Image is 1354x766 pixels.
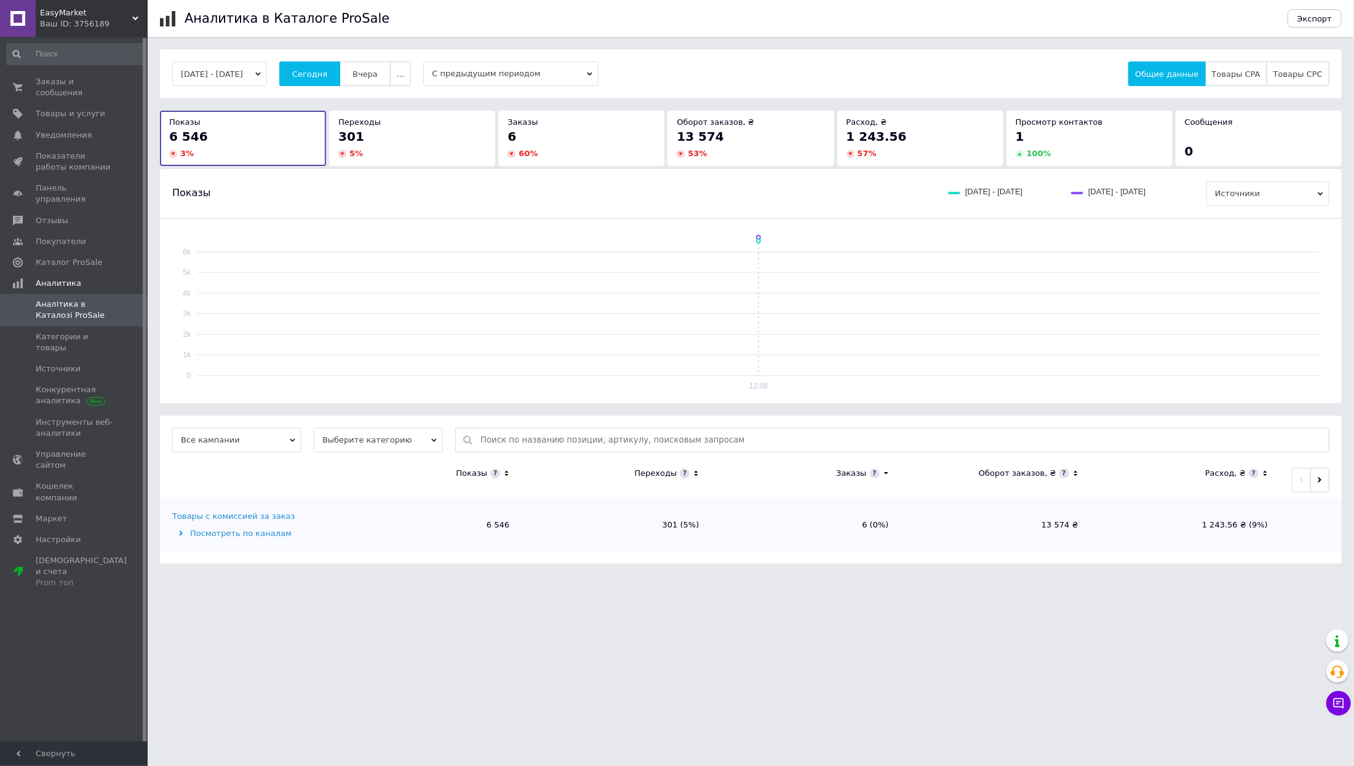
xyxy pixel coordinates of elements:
span: EasyMarket [40,7,132,18]
span: Товары CPA [1212,69,1260,79]
text: 12.08 [749,382,768,390]
span: Показы [169,117,201,127]
span: Кошелек компании [36,481,114,503]
div: Показы [456,468,487,479]
span: Категории и товары [36,331,114,353]
span: 100 % [1027,149,1051,158]
span: 5 % [349,149,363,158]
span: Источники [1206,181,1329,206]
div: Переходы [634,468,677,479]
span: Источники [36,363,81,374]
span: 6 [508,129,516,144]
span: 0 [1185,144,1193,159]
td: 6 (0%) [711,499,901,551]
span: Настройки [36,534,81,545]
span: Конкурентная аналитика [36,384,114,406]
button: Товары CPC [1267,61,1329,86]
span: Уведомления [36,130,92,141]
span: 1 [1016,129,1024,144]
span: ... [397,69,404,79]
span: [DEMOGRAPHIC_DATA] и счета [36,555,127,589]
span: Панель управления [36,183,114,205]
text: 2k [183,330,191,339]
div: Расход, ₴ [1205,468,1246,479]
span: Расход, ₴ [846,117,887,127]
span: Экспорт [1297,14,1332,23]
text: 6k [183,248,191,256]
span: Показы [172,186,210,200]
span: Общие данные [1135,69,1198,79]
div: Оборот заказов, ₴ [979,468,1056,479]
span: С предыдущим периодом [423,61,599,86]
button: [DATE] - [DATE] [172,61,267,86]
button: Сегодня [279,61,340,86]
button: Чат с покупателем [1326,691,1351,716]
text: 4k [183,289,191,298]
span: Аналітика в Каталозі ProSale [36,299,114,321]
div: Посмотреть по каналам [172,528,329,539]
span: Заказы и сообщения [36,76,114,98]
span: Товары CPC [1273,69,1323,79]
button: Экспорт [1288,9,1342,28]
span: Инструменты веб-аналитики [36,417,114,439]
td: 1 243.56 ₴ (9%) [1091,499,1280,551]
span: Выберите категорию [314,428,443,452]
input: Поиск [6,43,145,65]
button: Вчера [340,61,391,86]
span: Товары и услуги [36,108,105,119]
span: Покупатели [36,236,86,247]
span: Переходы [338,117,381,127]
span: Маркет [36,513,67,524]
span: Оборот заказов, ₴ [677,117,754,127]
span: Все кампании [172,428,301,452]
span: Сообщения [1185,117,1233,127]
input: Поиск по названию позиции, артикулу, поисковым запросам [480,428,1323,452]
span: 301 [338,129,364,144]
span: 13 574 [677,129,724,144]
text: 1k [183,350,191,359]
text: 0 [186,371,191,380]
span: 1 243.56 [846,129,907,144]
span: Каталог ProSale [36,257,102,268]
td: 301 (5%) [522,499,711,551]
span: Сегодня [292,69,327,79]
td: 13 574 ₴ [901,499,1091,551]
div: Prom топ [36,577,127,588]
button: ... [390,61,411,86]
span: Аналитика [36,278,81,289]
span: Просмотр контактов [1016,117,1103,127]
button: Товары CPA [1205,61,1267,86]
span: Заказы [508,117,538,127]
td: 6 546 [332,499,522,551]
span: 57 % [858,149,877,158]
span: Управление сайтом [36,449,114,471]
span: Вчера [352,69,378,79]
h1: Аналитика в Каталоге ProSale [185,11,389,26]
span: Отзывы [36,215,68,226]
span: 6 546 [169,129,208,144]
div: Заказы [836,468,866,479]
span: Показатели работы компании [36,151,114,173]
div: Товары с комиссией за заказ [172,511,295,522]
span: 60 % [519,149,538,158]
text: 3k [183,309,191,318]
span: 3 % [180,149,194,158]
span: 53 % [688,149,707,158]
button: Общие данные [1128,61,1205,86]
text: 5k [183,268,191,277]
div: Ваш ID: 3756189 [40,18,148,30]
